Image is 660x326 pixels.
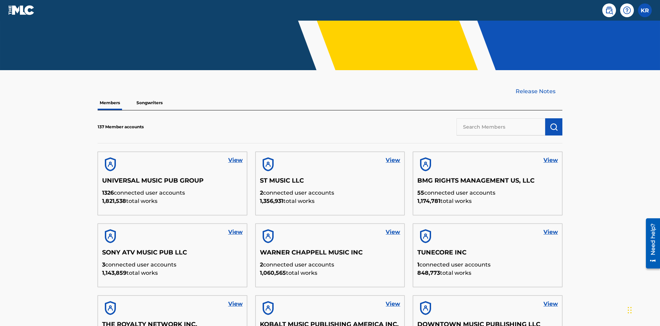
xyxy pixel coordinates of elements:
h5: WARNER CHAPPELL MUSIC INC [260,249,400,261]
iframe: Chat Widget [626,293,660,326]
p: connected user accounts [260,261,400,269]
span: 3 [102,261,105,268]
a: View [228,156,243,164]
img: account [260,228,276,244]
span: 1,174,781 [417,198,440,204]
a: View [543,156,558,164]
a: Release Notes [516,87,562,96]
img: account [260,300,276,316]
span: 848,773 [417,270,440,276]
p: total works [260,197,400,205]
p: connected user accounts [417,261,558,269]
a: View [228,228,243,236]
img: account [417,300,434,316]
p: total works [417,197,558,205]
p: total works [260,269,400,277]
p: connected user accounts [260,189,400,197]
p: Members [98,96,122,110]
span: 2 [260,261,263,268]
span: 1 [417,261,419,268]
div: Help [620,3,634,17]
a: View [386,228,400,236]
h5: ST MUSIC LLC [260,177,400,189]
img: search [605,6,613,14]
span: 1,060,565 [260,270,286,276]
img: account [102,156,119,173]
span: 1326 [102,189,114,196]
p: total works [102,197,243,205]
a: Public Search [602,3,616,17]
h5: TUNECORE INC [417,249,558,261]
div: Drag [628,300,632,320]
h5: BMG RIGHTS MANAGEMENT US, LLC [417,177,558,189]
p: connected user accounts [102,189,243,197]
input: Search Members [456,118,545,135]
img: account [102,228,119,244]
img: account [260,156,276,173]
span: 1,143,859 [102,270,126,276]
a: View [543,300,558,308]
span: 2 [260,189,263,196]
p: total works [102,269,243,277]
h5: UNIVERSAL MUSIC PUB GROUP [102,177,243,189]
img: Search Works [550,123,558,131]
a: View [386,300,400,308]
img: account [417,156,434,173]
img: help [623,6,631,14]
img: MLC Logo [8,5,35,15]
div: User Menu [638,3,652,17]
span: 1,356,931 [260,198,283,204]
p: Songwriters [134,96,165,110]
a: View [543,228,558,236]
span: 55 [417,189,424,196]
iframe: Resource Center [641,216,660,272]
span: 1,821,538 [102,198,126,204]
img: account [417,228,434,244]
p: 137 Member accounts [98,124,144,130]
p: connected user accounts [417,189,558,197]
a: View [228,300,243,308]
a: View [386,156,400,164]
img: account [102,300,119,316]
p: connected user accounts [102,261,243,269]
p: total works [417,269,558,277]
h5: SONY ATV MUSIC PUB LLC [102,249,243,261]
